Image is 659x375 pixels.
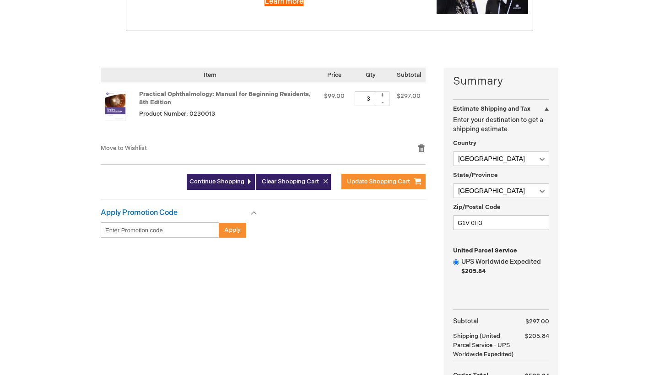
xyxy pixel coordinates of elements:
[224,226,241,234] span: Apply
[453,74,549,89] strong: Summary
[324,92,345,100] span: $99.00
[366,71,376,79] span: Qty
[327,71,341,79] span: Price
[453,332,478,340] span: Shipping
[397,92,421,100] span: $297.00
[376,99,389,106] div: -
[453,171,498,179] span: State/Province
[139,110,215,118] span: Product Number: 0230013
[525,332,549,340] span: $205.84
[189,178,244,185] span: Continue Shopping
[219,222,246,238] button: Apply
[453,314,519,329] th: Subtotal
[204,71,216,79] span: Item
[262,178,319,185] span: Clear Shopping Cart
[453,139,476,147] span: Country
[453,204,501,211] span: Zip/Postal Code
[525,318,549,325] span: $297.00
[453,247,517,254] span: United Parcel Service
[101,222,219,238] input: Enter Promotion code
[341,174,426,189] button: Update Shopping Cart
[453,105,530,112] strong: Estimate Shipping and Tax
[355,91,382,106] input: Qty
[101,145,147,152] a: Move to Wishlist
[101,91,139,134] a: Practical Ophthalmology: Manual for Beginning Residents, 8th Edition
[187,174,255,190] a: Continue Shopping
[256,174,331,190] button: Clear Shopping Cart
[376,91,389,99] div: +
[397,71,421,79] span: Subtotal
[347,178,410,185] span: Update Shopping Cart
[101,91,130,121] img: Practical Ophthalmology: Manual for Beginning Residents, 8th Edition
[453,116,549,134] p: Enter your destination to get a shipping estimate.
[101,209,178,217] strong: Apply Promotion Code
[139,91,311,107] a: Practical Ophthalmology: Manual for Beginning Residents, 8th Edition
[461,268,486,275] span: $205.84
[453,332,513,358] span: (United Parcel Service - UPS Worldwide Expedited)
[461,257,549,276] label: UPS Worldwide Expedited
